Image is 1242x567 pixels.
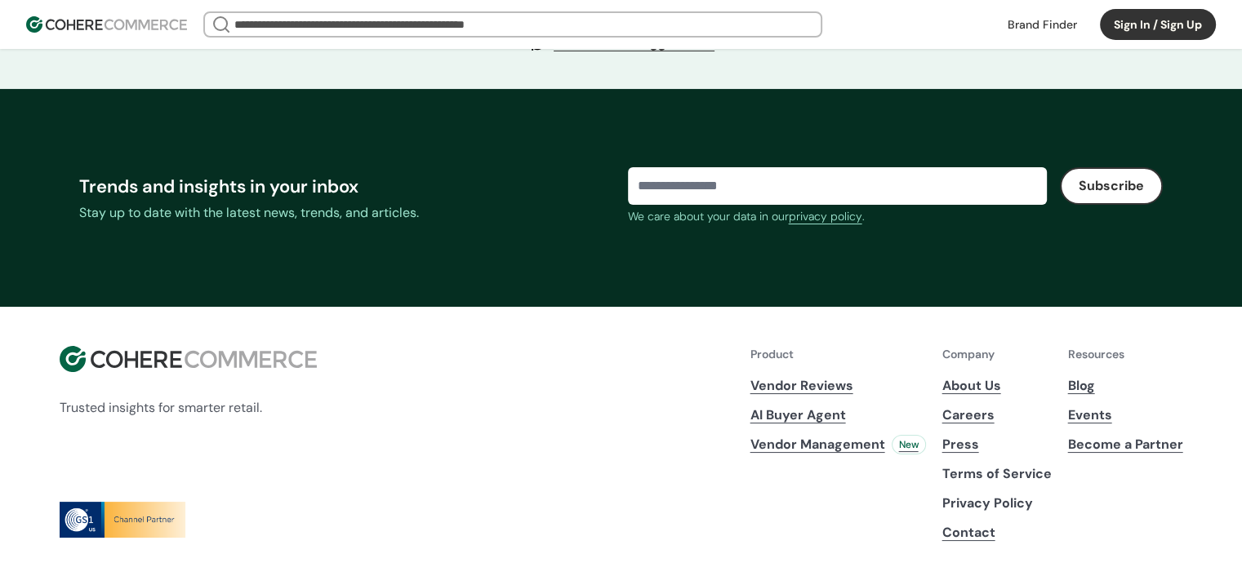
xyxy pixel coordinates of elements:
[1068,435,1183,454] a: Become a Partner
[750,405,926,425] a: AI Buyer Agent
[79,173,615,200] div: Trends and insights in your inbox
[942,523,1052,543] a: Contact
[942,346,1052,363] p: Company
[1068,346,1183,363] p: Resources
[862,209,865,224] span: .
[942,494,1052,513] p: Privacy Policy
[892,435,926,454] div: New
[750,435,926,454] a: Vendor ManagementNew
[60,346,317,372] img: Cohere Logo
[1100,9,1216,40] button: Sign In / Sign Up
[1068,376,1183,396] a: Blog
[750,435,885,454] span: Vendor Management
[942,464,1052,484] p: Terms of Service
[79,203,615,223] div: Stay up to date with the latest news, trends, and articles.
[942,405,1052,425] a: Careers
[942,376,1052,396] a: About Us
[60,398,317,418] p: Trusted insights for smarter retail.
[789,208,862,225] a: privacy policy
[26,16,187,33] img: Cohere Logo
[628,209,789,224] span: We care about your data in our
[750,376,926,396] a: Vendor Reviews
[1068,405,1183,425] a: Events
[750,346,926,363] p: Product
[942,435,1052,454] a: Press
[1060,167,1163,205] button: Subscribe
